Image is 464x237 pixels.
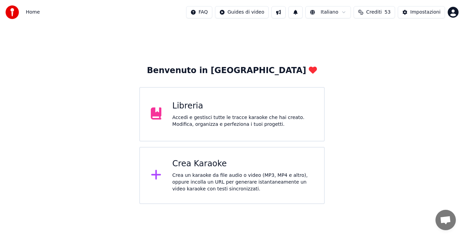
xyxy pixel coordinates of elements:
[172,114,313,128] div: Accedi e gestisci tutte le tracce karaoke che hai creato. Modifica, organizza e perfeziona i tuoi...
[435,210,456,230] a: Aprire la chat
[172,158,313,169] div: Crea Karaoke
[385,9,391,16] span: 53
[410,9,441,16] div: Impostazioni
[5,5,19,19] img: youka
[398,6,445,18] button: Impostazioni
[215,6,269,18] button: Guides di video
[354,6,395,18] button: Crediti53
[147,65,317,76] div: Benvenuto in [GEOGRAPHIC_DATA]
[172,172,313,192] div: Crea un karaoke da file audio o video (MP3, MP4 e altro), oppure incolla un URL per generare ista...
[186,6,212,18] button: FAQ
[26,9,40,16] span: Home
[366,9,382,16] span: Crediti
[172,101,313,112] div: Libreria
[26,9,40,16] nav: breadcrumb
